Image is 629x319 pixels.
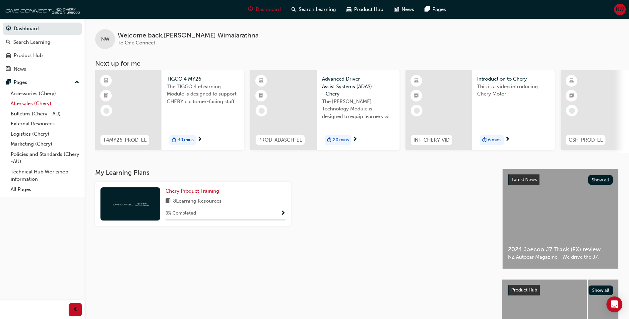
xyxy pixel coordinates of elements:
a: Dashboard [3,23,82,35]
span: duration-icon [172,136,176,145]
div: Pages [14,79,27,86]
a: Policies and Standards (Chery -AU) [8,149,82,167]
span: duration-icon [327,136,332,145]
span: News [402,6,414,13]
span: booktick-icon [569,92,574,100]
span: pages-icon [425,5,430,14]
img: oneconnect [3,3,80,16]
span: PROD-ADASCH-EL [258,136,302,144]
span: next-icon [352,137,357,143]
span: INT-CHERY-VID [413,136,450,144]
a: INT-CHERY-VIDIntroduction to CheryThis is a video introducing Chery Motorduration-icon6 mins [406,70,555,150]
button: Show all [588,175,613,185]
span: learningResourceType_ELEARNING-icon [569,77,574,85]
span: The TIGGO 4 eLearning Module is designed to support CHERY customer-facing staff with the product ... [167,83,239,105]
span: prev-icon [73,306,78,314]
a: search-iconSearch Learning [286,3,341,16]
span: To One Connect [118,40,155,46]
span: The [PERSON_NAME] Technology Module is designed to equip learners with essential knowledge about ... [322,98,394,120]
a: T4MY26-PROD-ELTIGGO 4 MY26The TIGGO 4 eLearning Module is designed to support CHERY customer-faci... [95,70,244,150]
span: Product Hub [354,6,383,13]
span: up-icon [75,78,79,87]
span: NZ Autocar Magazine - We drive the J7. [508,253,613,261]
a: Latest NewsShow all [508,174,613,185]
span: 20 mins [333,136,349,144]
span: Search Learning [299,6,336,13]
a: Latest NewsShow all2024 Jaecoo J7 Track (EX) reviewNZ Autocar Magazine - We drive the J7. [502,169,618,269]
a: PROD-ADASCH-ELAdvanced Driver Assist Systems (ADAS) - CheryThe [PERSON_NAME] Technology Module is... [250,70,400,150]
a: guage-iconDashboard [243,3,286,16]
a: All Pages [8,184,82,195]
div: News [14,65,26,73]
span: This is a video introducing Chery Motor [477,83,549,98]
button: NW [614,4,626,15]
a: Bulletins (Chery - AU) [8,109,82,119]
a: Search Learning [3,36,82,48]
span: learningRecordVerb_NONE-icon [259,108,265,114]
h3: Next up for me [85,60,629,67]
span: Advanced Driver Assist Systems (ADAS) - Chery [322,75,394,98]
span: booktick-icon [259,92,264,100]
span: car-icon [6,53,11,59]
a: Product HubShow all [508,285,613,295]
span: search-icon [6,39,11,45]
a: Marketing (Chery) [8,139,82,149]
span: search-icon [291,5,296,14]
span: learningResourceType_ELEARNING-icon [259,77,264,85]
span: guage-icon [248,5,253,14]
button: Pages [3,76,82,89]
span: T4MY26-PROD-EL [103,136,147,144]
span: booktick-icon [104,92,108,100]
a: Chery Product Training [165,187,222,195]
a: Aftersales (Chery) [8,98,82,109]
span: Pages [432,6,446,13]
a: pages-iconPages [419,3,451,16]
h3: My Learning Plans [95,169,492,176]
img: oneconnect [112,201,149,207]
span: car-icon [346,5,351,14]
a: News [3,63,82,75]
span: next-icon [197,137,202,143]
span: 8 Learning Resources [173,197,221,206]
span: Show Progress [281,211,285,217]
span: pages-icon [6,80,11,86]
button: Show all [589,286,613,295]
span: 0 % Completed [165,210,196,217]
a: Product Hub [3,49,82,62]
span: 6 mins [488,136,501,144]
span: Latest News [512,177,537,182]
a: Accessories (Chery) [8,89,82,99]
a: Technical Hub Workshop information [8,167,82,184]
button: DashboardSearch LearningProduct HubNews [3,21,82,76]
a: car-iconProduct Hub [341,3,389,16]
button: Show Progress [281,209,285,218]
span: 2024 Jaecoo J7 Track (EX) review [508,246,613,253]
span: 30 mins [178,136,194,144]
a: Logistics (Chery) [8,129,82,139]
span: booktick-icon [414,92,419,100]
div: Product Hub [14,52,43,59]
span: NW [616,6,624,13]
span: learningResourceType_ELEARNING-icon [104,77,108,85]
span: Chery Product Training [165,188,219,194]
span: Welcome back , [PERSON_NAME] Wimalarathna [118,32,259,39]
span: learningRecordVerb_NONE-icon [414,108,420,114]
span: duration-icon [482,136,487,145]
div: Search Learning [13,38,50,46]
span: Product Hub [511,287,537,293]
span: learningRecordVerb_NONE-icon [569,108,575,114]
span: learningResourceType_ELEARNING-icon [414,77,419,85]
span: Introduction to Chery [477,75,549,83]
span: NW [101,35,109,43]
span: TIGGO 4 MY26 [167,75,239,83]
a: news-iconNews [389,3,419,16]
span: learningRecordVerb_NONE-icon [103,108,109,114]
span: next-icon [505,137,510,143]
span: news-icon [394,5,399,14]
span: news-icon [6,66,11,72]
span: CSH-PROD-EL [569,136,603,144]
div: Open Intercom Messenger [606,296,622,312]
a: External Resources [8,119,82,129]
